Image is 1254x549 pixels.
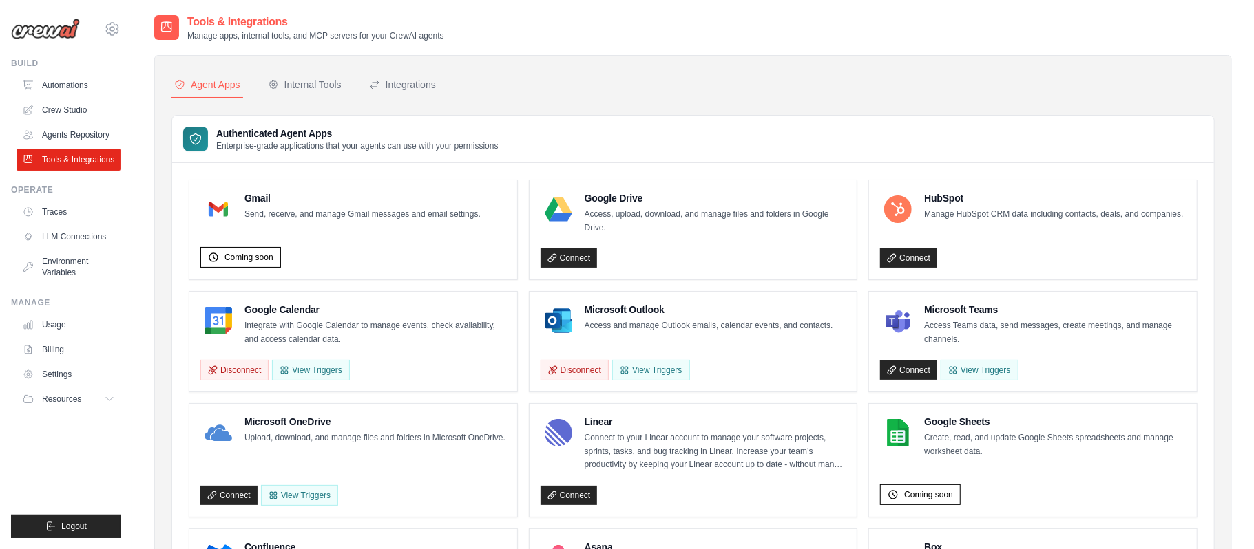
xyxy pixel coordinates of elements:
div: Build [11,58,121,69]
img: Microsoft OneDrive Logo [205,419,232,446]
p: Enterprise-grade applications that your agents can use with your permissions [216,140,499,151]
img: Microsoft Outlook Logo [545,307,572,334]
: View Triggers [941,360,1018,380]
h4: Linear [585,415,846,429]
a: Connect [541,486,598,505]
p: Manage HubSpot CRM data including contacts, deals, and companies. [924,208,1183,222]
a: Connect [200,486,258,505]
a: Tools & Integrations [17,149,121,171]
button: Disconnect [541,360,609,380]
a: LLM Connections [17,226,121,248]
div: Operate [11,184,121,195]
button: Resources [17,388,121,410]
h4: HubSpot [924,191,1183,205]
img: Google Drive Logo [545,195,572,223]
h4: Microsoft Outlook [585,303,833,316]
h3: Authenticated Agent Apps [216,127,499,140]
span: Coming soon [224,252,273,263]
button: Agent Apps [171,72,243,98]
a: Traces [17,201,121,223]
a: Settings [17,363,121,385]
p: Create, read, and update Google Sheets spreadsheets and manage worksheet data. [924,431,1186,458]
h4: Microsoft OneDrive [244,415,505,429]
p: Connect to your Linear account to manage your software projects, sprints, tasks, and bug tracking... [585,431,846,472]
img: Gmail Logo [205,195,232,223]
p: Send, receive, and manage Gmail messages and email settings. [244,208,481,222]
span: Resources [42,394,81,405]
img: Logo [11,19,80,39]
h4: Microsoft Teams [924,303,1186,316]
img: Google Sheets Logo [884,419,912,446]
button: Logout [11,515,121,538]
h4: Google Drive [585,191,846,205]
a: Connect [880,248,937,268]
div: Manage [11,297,121,308]
button: Integrations [366,72,439,98]
: View Triggers [261,485,338,506]
img: Microsoft Teams Logo [884,307,912,334]
h4: Google Sheets [924,415,1186,429]
a: Crew Studio [17,99,121,121]
h4: Gmail [244,191,481,205]
div: Integrations [369,78,436,91]
p: Manage apps, internal tools, and MCP servers for your CrewAI agents [187,30,444,41]
p: Access, upload, download, and manage files and folders in Google Drive. [585,208,846,235]
a: Usage [17,314,121,336]
p: Integrate with Google Calendar to manage events, check availability, and access calendar data. [244,319,506,346]
a: Agents Repository [17,124,121,146]
a: Billing [17,338,121,360]
a: Environment Variables [17,250,121,283]
button: View Triggers [272,360,349,380]
div: Internal Tools [268,78,342,91]
a: Automations [17,74,121,96]
p: Access Teams data, send messages, create meetings, and manage channels. [924,319,1186,346]
p: Upload, download, and manage files and folders in Microsoft OneDrive. [244,431,505,445]
span: Coming soon [904,489,953,500]
p: Access and manage Outlook emails, calendar events, and contacts. [585,319,833,333]
button: Disconnect [200,360,269,380]
span: Logout [61,521,87,532]
img: Linear Logo [545,419,572,446]
div: Agent Apps [174,78,240,91]
img: Google Calendar Logo [205,307,232,334]
button: Internal Tools [265,72,344,98]
h4: Google Calendar [244,303,506,316]
h2: Tools & Integrations [187,14,444,30]
img: HubSpot Logo [884,195,912,223]
a: Connect [880,360,937,380]
: View Triggers [612,360,689,380]
a: Connect [541,248,598,268]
